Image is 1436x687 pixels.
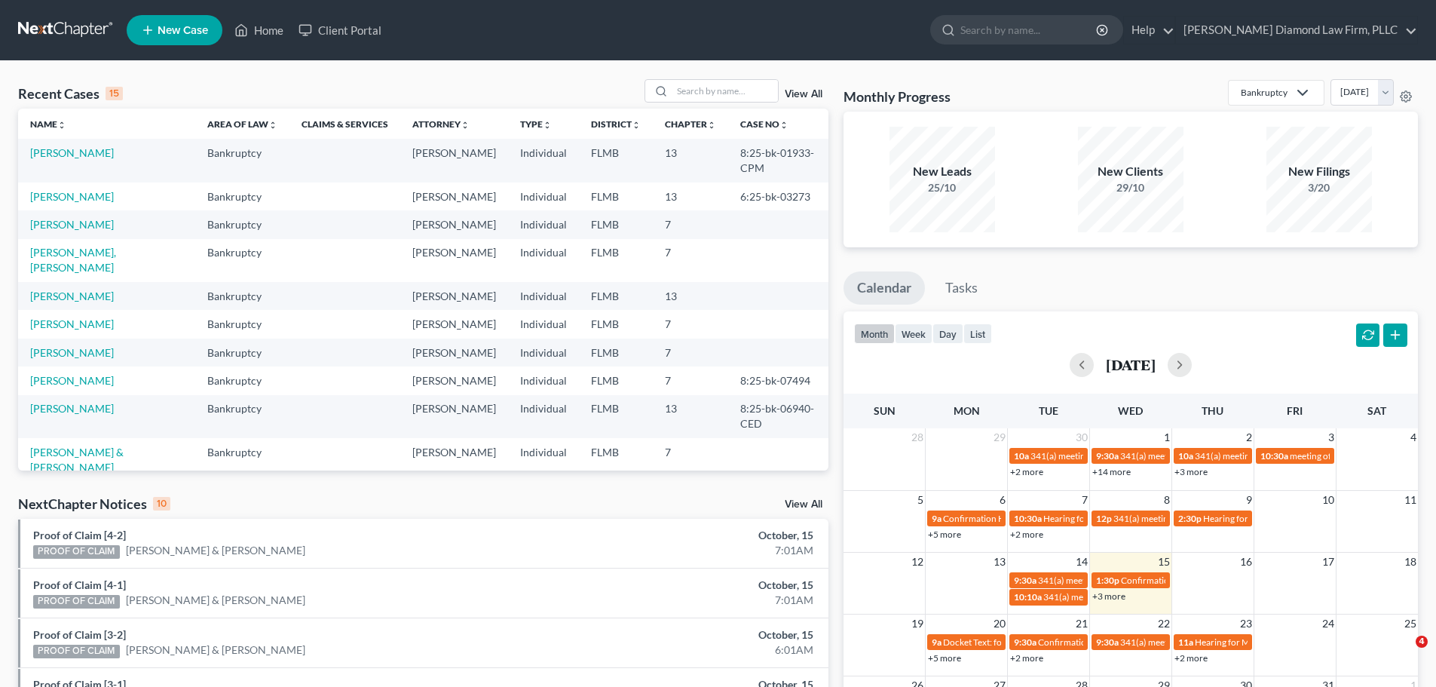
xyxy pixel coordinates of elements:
[400,339,508,367] td: [PERSON_NAME]
[1039,404,1058,417] span: Tue
[672,80,778,102] input: Search by name...
[932,271,991,305] a: Tasks
[126,543,305,558] a: [PERSON_NAME] & [PERSON_NAME]
[653,367,728,394] td: 7
[1178,636,1193,648] span: 11a
[195,395,289,438] td: Bankruptcy
[543,121,552,130] i: unfold_more
[928,529,961,540] a: +5 more
[779,121,788,130] i: unfold_more
[1096,575,1119,586] span: 1:30p
[1178,513,1202,524] span: 2:30p
[508,438,579,481] td: Individual
[1096,513,1112,524] span: 12p
[563,627,813,643] div: October, 15
[508,367,579,394] td: Individual
[563,578,813,593] div: October, 15
[1074,615,1089,633] span: 21
[400,282,508,310] td: [PERSON_NAME]
[1014,591,1042,603] span: 10:10a
[195,182,289,210] td: Bankruptcy
[653,438,728,481] td: 7
[1409,428,1418,446] span: 4
[30,118,66,130] a: Nameunfold_more
[1327,428,1336,446] span: 3
[268,121,277,130] i: unfold_more
[579,210,653,238] td: FLMB
[563,593,813,608] div: 7:01AM
[30,446,124,474] a: [PERSON_NAME] & [PERSON_NAME]
[785,499,822,510] a: View All
[30,246,116,274] a: [PERSON_NAME], [PERSON_NAME]
[461,121,470,130] i: unfold_more
[632,121,641,130] i: unfold_more
[653,395,728,438] td: 13
[508,282,579,310] td: Individual
[1014,636,1036,648] span: 9:30a
[30,317,114,330] a: [PERSON_NAME]
[412,118,470,130] a: Attorneyunfold_more
[653,239,728,282] td: 7
[57,121,66,130] i: unfold_more
[1241,86,1288,99] div: Bankruptcy
[563,528,813,543] div: October, 15
[1156,615,1171,633] span: 22
[579,182,653,210] td: FLMB
[33,545,120,559] div: PROOF OF CLAIM
[508,210,579,238] td: Individual
[33,628,126,641] a: Proof of Claim [3-2]
[1078,180,1183,195] div: 29/10
[1014,450,1029,462] span: 10a
[1074,428,1089,446] span: 30
[992,553,1007,571] span: 13
[1367,404,1386,417] span: Sat
[874,404,896,417] span: Sun
[1266,180,1372,195] div: 3/20
[1120,450,1266,462] span: 341(a) meeting for [PERSON_NAME]
[126,643,305,658] a: [PERSON_NAME] & [PERSON_NAME]
[960,16,1098,44] input: Search by name...
[195,210,289,238] td: Bankruptcy
[728,139,828,182] td: 8:25-bk-01933-CPM
[910,615,925,633] span: 19
[728,395,828,438] td: 8:25-bk-06940-CED
[1260,450,1288,462] span: 10:30a
[33,529,126,541] a: Proof of Claim [4-2]
[1202,404,1223,417] span: Thu
[126,593,305,608] a: [PERSON_NAME] & [PERSON_NAME]
[910,553,925,571] span: 12
[1203,513,1402,524] span: Hearing for Mirror Trading International (PTY) Ltd.
[195,438,289,481] td: Bankruptcy
[195,239,289,282] td: Bankruptcy
[665,118,716,130] a: Chapterunfold_more
[928,652,961,664] a: +5 more
[579,310,653,338] td: FLMB
[508,339,579,367] td: Individual
[508,239,579,282] td: Individual
[400,310,508,338] td: [PERSON_NAME]
[1239,553,1254,571] span: 16
[579,339,653,367] td: FLMB
[1092,466,1131,477] a: +14 more
[1385,636,1421,672] iframe: Intercom live chat
[1245,491,1254,509] span: 9
[707,121,716,130] i: unfold_more
[30,190,114,203] a: [PERSON_NAME]
[158,25,208,36] span: New Case
[33,645,120,658] div: PROOF OF CLAIM
[1096,636,1119,648] span: 9:30a
[579,367,653,394] td: FLMB
[1043,513,1241,524] span: Hearing for [PERSON_NAME] & [PERSON_NAME]
[785,89,822,100] a: View All
[579,282,653,310] td: FLMB
[1174,652,1208,664] a: +2 more
[400,139,508,182] td: [PERSON_NAME]
[30,374,114,387] a: [PERSON_NAME]
[1176,17,1417,44] a: [PERSON_NAME] Diamond Law Firm, PLLC
[1162,491,1171,509] span: 8
[195,339,289,367] td: Bankruptcy
[508,310,579,338] td: Individual
[1195,450,1340,462] span: 341(a) meeting for [PERSON_NAME]
[579,239,653,282] td: FLMB
[943,513,1116,524] span: Confirmation Hearing for [PERSON_NAME]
